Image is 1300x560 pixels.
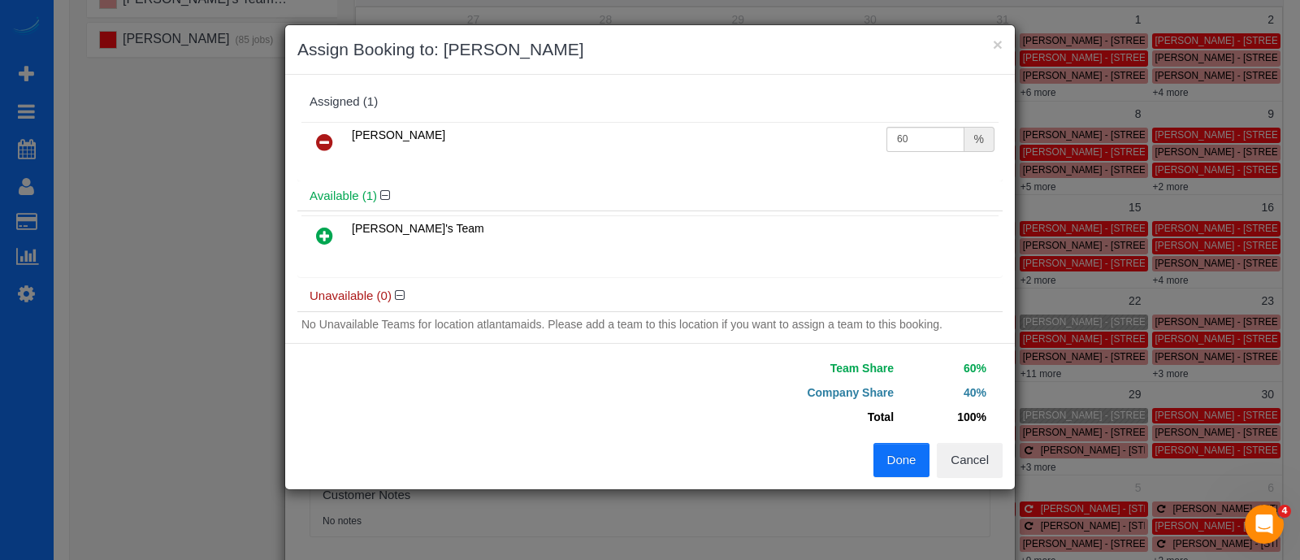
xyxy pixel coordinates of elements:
iframe: Intercom live chat [1245,505,1284,544]
h4: Available (1) [310,189,990,203]
td: 100% [898,405,990,429]
button: × [993,36,1003,53]
td: Team Share [662,356,898,380]
span: 4 [1278,505,1291,518]
h4: Unavailable (0) [310,289,990,303]
span: No Unavailable Teams for location atlantamaids. Please add a team to this location if you want to... [301,318,942,331]
div: % [964,127,994,152]
button: Done [873,443,930,477]
td: Company Share [662,380,898,405]
td: Total [662,405,898,429]
td: 60% [898,356,990,380]
span: [PERSON_NAME] [352,128,445,141]
button: Cancel [937,443,1003,477]
h3: Assign Booking to: [PERSON_NAME] [297,37,1003,62]
div: Assigned (1) [310,95,990,109]
span: [PERSON_NAME]'s Team [352,222,484,235]
td: 40% [898,380,990,405]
